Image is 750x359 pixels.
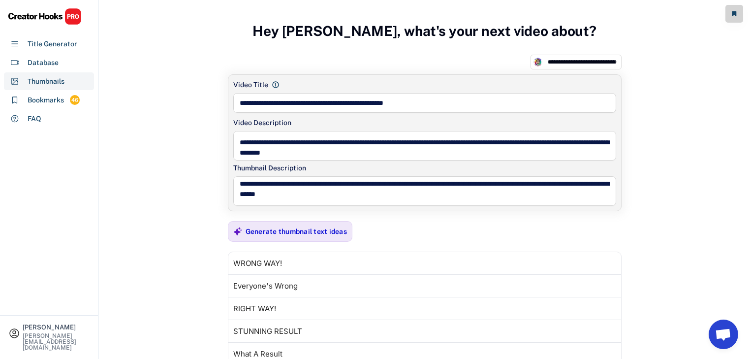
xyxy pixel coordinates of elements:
div: Title Generator [28,39,77,49]
div: Database [28,58,59,68]
div: What A Result [233,350,282,358]
div: Video Description [233,118,616,128]
div: Video Title [233,80,268,90]
div: Bookmarks [28,95,64,105]
div: [PERSON_NAME][EMAIL_ADDRESS][DOMAIN_NAME] [23,333,90,351]
a: Open chat [709,320,738,349]
div: RIGHT WAY! [233,305,276,313]
div: [PERSON_NAME] [23,324,90,330]
div: Generate thumbnail text ideas [246,227,347,236]
div: STUNNING RESULT [233,327,302,335]
div: Thumbnails [28,76,64,87]
img: CHPRO%20Logo.svg [8,8,82,25]
img: channels4_profile.jpg [533,58,542,66]
div: Thumbnail Description [233,163,616,173]
div: Everyone's Wrong [233,282,298,290]
h3: Hey [PERSON_NAME], what's your next video about? [252,12,596,50]
div: 46 [70,96,80,104]
div: WRONG WAY! [233,260,282,267]
div: FAQ [28,114,41,124]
